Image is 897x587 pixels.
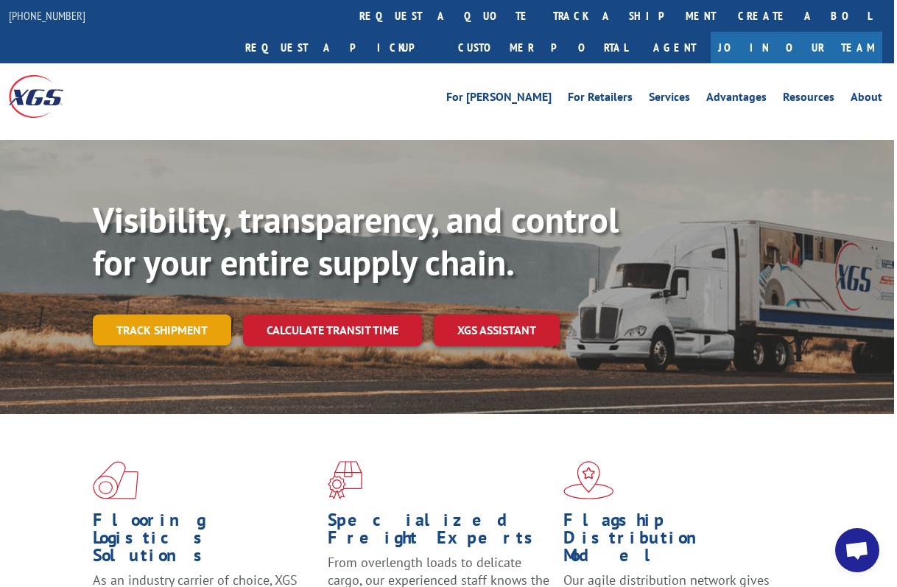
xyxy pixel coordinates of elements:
[711,32,882,63] a: Join Our Team
[851,91,882,108] a: About
[93,197,619,285] b: Visibility, transparency, and control for your entire supply chain.
[706,91,767,108] a: Advantages
[563,511,787,572] h1: Flagship Distribution Model
[93,461,138,499] img: xgs-icon-total-supply-chain-intelligence-red
[328,511,552,554] h1: Specialized Freight Experts
[93,511,317,572] h1: Flooring Logistics Solutions
[93,314,231,345] a: Track shipment
[243,314,422,346] a: Calculate transit time
[328,461,362,499] img: xgs-icon-focused-on-flooring-red
[446,91,552,108] a: For [PERSON_NAME]
[835,528,879,572] div: Open chat
[639,32,711,63] a: Agent
[649,91,690,108] a: Services
[234,32,447,63] a: Request a pickup
[563,461,614,499] img: xgs-icon-flagship-distribution-model-red
[568,91,633,108] a: For Retailers
[434,314,560,346] a: XGS ASSISTANT
[783,91,834,108] a: Resources
[9,8,85,23] a: [PHONE_NUMBER]
[447,32,639,63] a: Customer Portal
